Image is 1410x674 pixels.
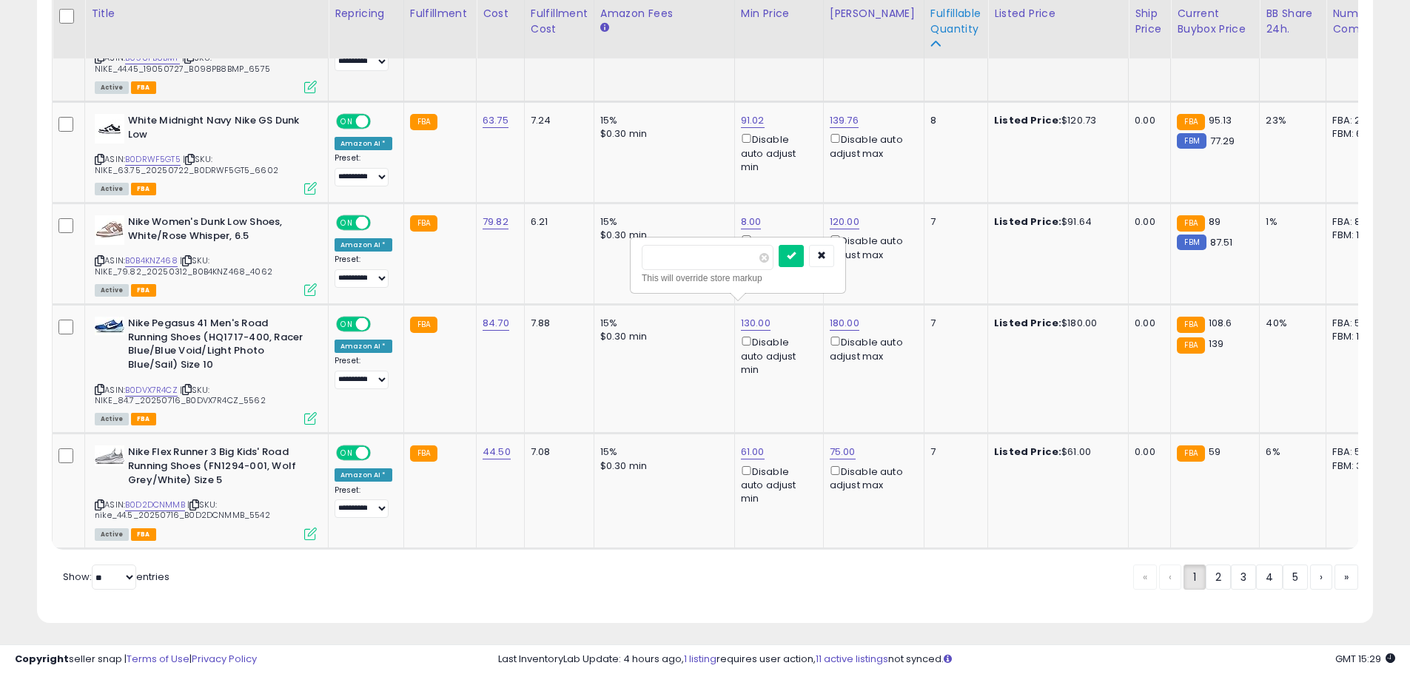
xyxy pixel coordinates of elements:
small: FBA [410,114,437,130]
div: Amazon AI * [335,340,392,353]
div: 6.21 [531,215,583,229]
div: Preset: [335,255,392,288]
div: 7.08 [531,445,583,459]
div: Disable auto adjust max [830,232,913,261]
div: 15% [600,215,723,229]
b: Nike Women's Dunk Low Shoes, White/Rose Whisper, 6.5 [128,215,308,246]
span: ON [338,318,356,331]
div: Disable auto adjust min [741,463,812,506]
span: FBA [131,528,156,541]
div: Last InventoryLab Update: 4 hours ago, requires user action, not synced. [498,653,1395,667]
div: 6% [1266,445,1315,459]
div: $61.00 [994,445,1117,459]
small: FBA [410,317,437,333]
span: 87.51 [1210,235,1233,249]
div: [PERSON_NAME] [830,6,918,21]
a: 5 [1283,565,1308,590]
div: FBA: 5 [1332,445,1381,459]
div: Preset: [335,356,392,389]
a: 4 [1256,565,1283,590]
div: 0.00 [1135,215,1159,229]
span: All listings currently available for purchase on Amazon [95,413,129,425]
span: 2025-09-6 15:29 GMT [1335,652,1395,666]
div: $91.64 [994,215,1117,229]
div: Amazon AI * [335,468,392,482]
a: 75.00 [830,445,856,459]
div: 1% [1266,215,1315,229]
div: 15% [600,445,723,459]
div: $120.73 [994,114,1117,127]
div: Fulfillable Quantity [930,6,981,37]
a: 1 [1184,565,1206,590]
img: 41uWUC3tUjL._SL40_.jpg [95,317,124,335]
b: White Midnight Navy Nike GS Dunk Low [128,114,308,145]
small: FBA [1177,445,1204,462]
span: | SKU: NIKE_84.7_20250716_B0DVX7R4CZ_5562 [95,384,266,406]
small: FBM [1177,235,1206,250]
div: BB Share 24h. [1266,6,1320,37]
div: Preset: [335,153,392,186]
div: Disable auto adjust min [741,232,812,275]
div: This will override store markup [642,271,834,286]
a: Privacy Policy [192,652,257,666]
div: 7.88 [531,317,583,330]
div: Num of Comp. [1332,6,1386,37]
span: OFF [369,447,392,459]
div: 7.24 [531,114,583,127]
div: Fulfillment Cost [531,6,588,37]
a: 11 active listings [816,652,888,666]
span: All listings currently available for purchase on Amazon [95,183,129,195]
a: 3 [1231,565,1256,590]
span: ON [338,447,356,459]
span: FBA [131,413,156,425]
div: Title [91,6,322,21]
div: FBM: 3 [1332,459,1381,473]
div: Listed Price [994,6,1122,21]
span: | SKU: nike_44.5_20250716_B0D2DCNMMB_5542 [95,499,270,521]
a: 91.02 [741,113,765,128]
div: FBM: 1 [1332,330,1381,343]
div: 8 [930,114,976,127]
div: Current Buybox Price [1177,6,1253,37]
a: B0D2DCNMMB [125,499,185,511]
div: Disable auto adjust max [830,131,913,160]
div: Min Price [741,6,817,21]
div: Disable auto adjust min [741,334,812,377]
b: Nike Pegasus 41 Men's Road Running Shoes (HQ1717-400, Racer Blue/Blue Void/Light Photo Blue/Sail)... [128,317,308,375]
div: 0.00 [1135,317,1159,330]
div: FBA: 5 [1332,317,1381,330]
div: $0.30 min [600,127,723,141]
span: OFF [369,217,392,229]
div: ASIN: [95,317,317,423]
span: ON [338,217,356,229]
b: Listed Price: [994,215,1061,229]
span: 95.13 [1209,113,1232,127]
strong: Copyright [15,652,69,666]
span: | SKU: NIKE_44.45_19050727_B098PB8BMP_6575 [95,52,270,74]
img: 31RMPaupN9L._SL40_.jpg [95,445,124,466]
a: 139.76 [830,113,859,128]
small: Amazon Fees. [600,21,609,35]
div: 7 [930,215,976,229]
div: Amazon Fees [600,6,728,21]
span: 139 [1209,337,1223,351]
div: Fulfillment [410,6,470,21]
div: Amazon AI * [335,238,392,252]
span: All listings currently available for purchase on Amazon [95,81,129,94]
small: FBA [1177,114,1204,130]
a: 130.00 [741,316,771,331]
small: FBM [1177,133,1206,149]
span: FBA [131,183,156,195]
small: FBA [1177,215,1204,232]
span: OFF [369,318,392,331]
span: | SKU: NIKE_63.75_20250722_B0DRWF5GT5_6602 [95,153,278,175]
img: 31aB1riv8OL._SL40_.jpg [95,114,124,144]
div: Disable auto adjust min [741,131,812,174]
div: 23% [1266,114,1315,127]
span: Show: entries [63,570,169,584]
div: 15% [600,114,723,127]
a: 61.00 [741,445,765,459]
small: FBA [1177,317,1204,333]
div: FBA: 8 [1332,215,1381,229]
div: Cost [483,6,518,21]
